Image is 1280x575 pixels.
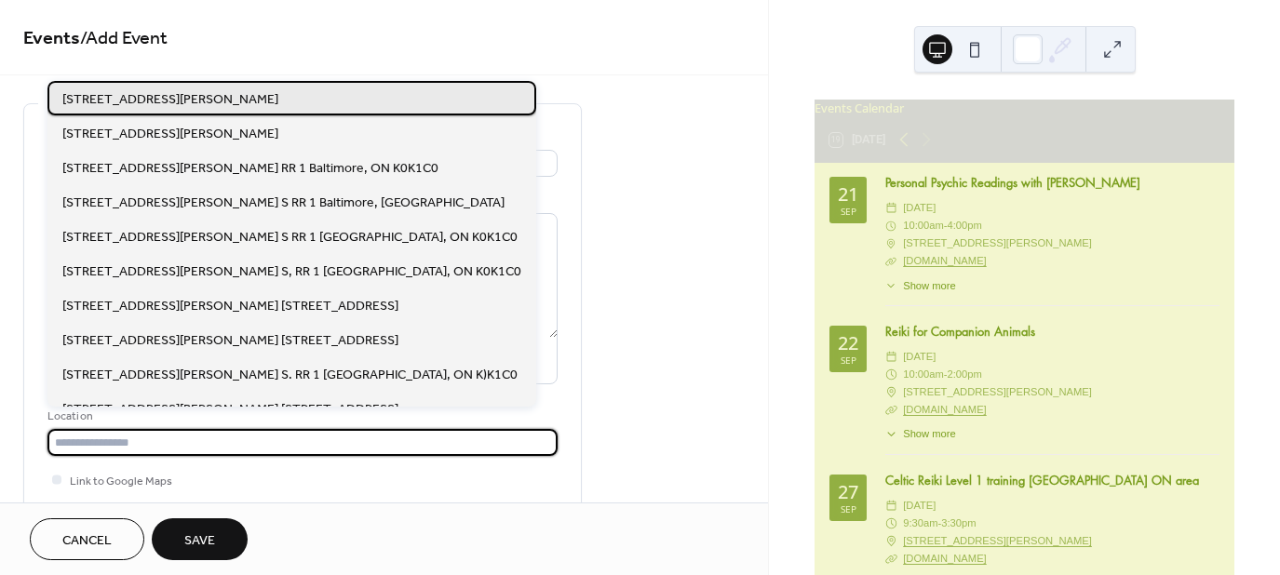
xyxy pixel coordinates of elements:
[62,89,278,109] span: [STREET_ADDRESS][PERSON_NAME]
[885,252,897,270] div: ​
[885,348,897,366] div: ​
[903,426,956,442] span: Show more
[152,518,248,560] button: Save
[903,234,1092,252] span: [STREET_ADDRESS][PERSON_NAME]
[885,472,1199,488] a: Celtic Reiki Level 1 training [GEOGRAPHIC_DATA] ON area
[62,261,521,281] span: [STREET_ADDRESS][PERSON_NAME] S, RR 1 [GEOGRAPHIC_DATA], ON K0K1C0
[903,553,987,564] a: [DOMAIN_NAME]
[903,278,956,294] span: Show more
[903,348,936,366] span: [DATE]
[903,366,944,383] span: 10:00am
[903,383,1092,401] span: [STREET_ADDRESS][PERSON_NAME]
[62,124,278,143] span: [STREET_ADDRESS][PERSON_NAME]
[184,531,215,551] span: Save
[941,515,976,532] span: 3:30pm
[70,472,172,491] span: Link to Google Maps
[885,401,897,419] div: ​
[47,407,554,426] div: Location
[62,158,438,178] span: [STREET_ADDRESS][PERSON_NAME] RR 1 Baltimore, ON K0K1C0
[885,383,897,401] div: ​
[62,330,398,350] span: [STREET_ADDRESS][PERSON_NAME] [STREET_ADDRESS]
[841,207,856,216] div: Sep
[841,504,856,514] div: Sep
[903,532,1092,550] a: [STREET_ADDRESS][PERSON_NAME]
[885,497,897,515] div: ​
[62,531,112,551] span: Cancel
[903,404,987,415] a: [DOMAIN_NAME]
[838,334,858,353] div: 22
[80,20,168,57] span: / Add Event
[947,217,981,234] span: 4:00pm
[30,518,144,560] button: Cancel
[815,100,1234,117] div: Events Calendar
[885,426,897,442] div: ​
[885,217,897,234] div: ​
[938,515,942,532] span: -
[885,174,1140,191] a: Personal Psychic Readings with [PERSON_NAME]
[838,185,858,204] div: 21
[838,483,858,501] div: 27
[947,366,981,383] span: 2:00pm
[62,365,518,384] span: [STREET_ADDRESS][PERSON_NAME] S. RR 1 [GEOGRAPHIC_DATA], ON K)K1C0
[62,399,398,419] span: [STREET_ADDRESS][PERSON_NAME] [STREET_ADDRESS]
[23,20,80,57] a: Events
[903,199,936,217] span: [DATE]
[944,366,948,383] span: -
[885,323,1035,340] a: Reiki for Companion Animals
[841,355,856,365] div: Sep
[885,550,897,568] div: ​
[885,515,897,532] div: ​
[885,426,956,442] button: ​Show more
[885,366,897,383] div: ​
[885,278,897,294] div: ​
[62,227,518,247] span: [STREET_ADDRESS][PERSON_NAME] S RR 1 [GEOGRAPHIC_DATA], ON K0K1C0
[903,217,944,234] span: 10:00am
[62,193,505,212] span: [STREET_ADDRESS][PERSON_NAME] S RR 1 Baltimore, [GEOGRAPHIC_DATA]
[903,255,987,266] a: [DOMAIN_NAME]
[885,278,956,294] button: ​Show more
[903,497,936,515] span: [DATE]
[62,296,398,315] span: [STREET_ADDRESS][PERSON_NAME] [STREET_ADDRESS]
[885,199,897,217] div: ​
[885,532,897,550] div: ​
[944,217,948,234] span: -
[885,234,897,252] div: ​
[903,515,937,532] span: 9:30am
